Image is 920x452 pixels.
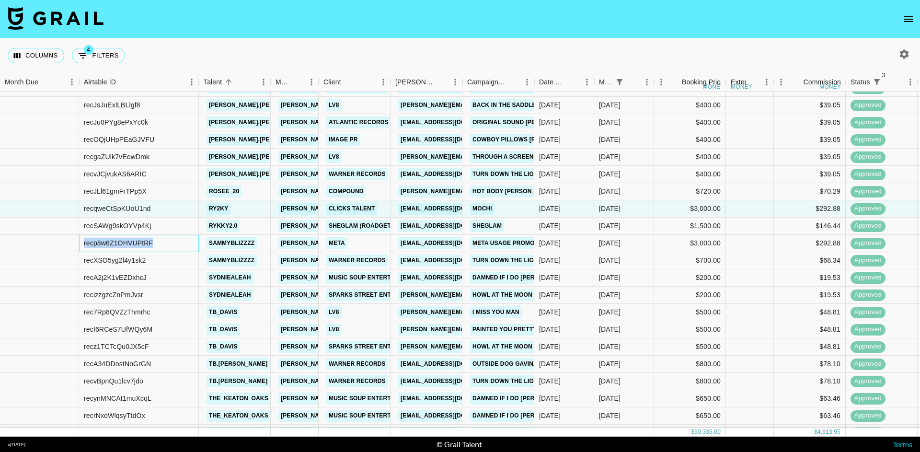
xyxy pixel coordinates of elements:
a: [EMAIL_ADDRESS][DOMAIN_NAME] [398,134,506,146]
a: [PERSON_NAME][EMAIL_ADDRESS][DOMAIN_NAME] [278,220,435,232]
button: Show filters [870,75,884,89]
div: $39.05 [774,131,846,149]
button: Show filters [72,48,125,63]
div: Aug '25 [599,100,621,110]
a: LV8 [326,99,342,111]
a: SHEGLAM [470,220,504,232]
div: 7/31/2025 [539,411,561,420]
div: Date Created [539,73,566,92]
div: $39.05 [774,97,846,114]
a: [EMAIL_ADDRESS][DOMAIN_NAME] [398,116,506,128]
div: $720.00 [654,183,726,200]
button: Menu [184,75,199,89]
div: Aug '25 [599,376,621,386]
div: recqweCtSpKUoU1nd [84,204,151,213]
a: tb_davis [207,306,240,318]
span: approved [851,325,885,334]
a: [PERSON_NAME][EMAIL_ADDRESS][DOMAIN_NAME] [398,324,554,336]
a: [PERSON_NAME][EMAIL_ADDRESS][DOMAIN_NAME] [278,168,435,180]
a: Hot Body [PERSON_NAME] ⭐️ [470,185,565,197]
div: Campaign (Type) [467,73,506,92]
div: © Grail Talent [437,440,482,449]
a: rykky2.0 [207,220,240,232]
button: Show filters [613,75,626,89]
div: 8/15/2025 [539,342,561,351]
button: Select columns [8,48,64,63]
div: $63.46 [774,390,846,407]
div: 8/19/2025 [539,359,561,369]
div: Aug '25 [599,273,621,282]
div: recSAWg9skOYVp4Kj [84,221,151,231]
a: [EMAIL_ADDRESS][DOMAIN_NAME] [398,393,506,405]
div: Campaign (Type) [462,73,534,92]
div: recynMNCAt1muXcqL [84,394,151,403]
a: [PERSON_NAME][EMAIL_ADDRESS][DOMAIN_NAME] [278,410,435,422]
div: recJLl61gmFrTPp5X [84,186,147,196]
a: [PERSON_NAME].[PERSON_NAME] [207,99,311,111]
div: $1,500.00 [654,218,726,235]
div: $650.00 [654,407,726,425]
div: 8/18/2025 [539,273,561,282]
a: Outside Dog GavinAdcockMusic [470,358,580,370]
span: approved [851,221,885,231]
a: Compound [326,185,366,197]
div: $650.00 [654,390,726,407]
button: Sort [668,75,682,89]
div: Client [319,73,391,92]
a: [PERSON_NAME].[PERSON_NAME] [207,151,311,163]
div: Commission [803,73,841,92]
a: [PERSON_NAME][EMAIL_ADDRESS][DOMAIN_NAME] [278,99,435,111]
a: clicks talent [326,203,377,215]
div: 7/22/2025 [539,135,561,144]
span: approved [851,377,885,386]
span: approved [851,359,885,369]
div: Manager [276,73,291,92]
a: sammyblizzzz [207,255,257,267]
div: Aug '25 [599,411,621,420]
div: $19.53 [774,269,846,287]
div: Aug '25 [599,238,621,248]
div: money [731,84,752,90]
a: [EMAIL_ADDRESS][DOMAIN_NAME] [398,220,506,232]
div: $400.00 [654,114,726,131]
span: approved [851,256,885,265]
a: Terms [893,440,912,449]
a: Music Soup Entertainment [326,410,420,422]
a: Damned If I Do [PERSON_NAME] [470,272,572,284]
a: Howl At The Moon [PERSON_NAME] & [PERSON_NAME] [470,289,642,301]
a: I miss you man [470,306,522,318]
button: Sort [38,75,52,89]
div: 8/5/2025 [539,152,561,162]
a: the_keaton_oaks [207,427,271,439]
span: approved [851,152,885,162]
div: Status [846,73,918,92]
a: sammyblizzzz [207,237,257,249]
div: $63.46 [774,425,846,442]
div: $650.00 [654,425,726,442]
a: Turn Down The Lights [470,255,548,267]
a: [EMAIL_ADDRESS][DOMAIN_NAME] [398,203,506,215]
div: Aug '25 [599,307,621,317]
div: $500.00 [654,321,726,338]
button: Sort [506,75,520,89]
a: [PERSON_NAME][EMAIL_ADDRESS][DOMAIN_NAME] [278,289,435,301]
a: Turn Down The Lights [470,168,548,180]
div: $48.81 [774,321,846,338]
div: $70.29 [774,183,846,200]
span: approved [851,308,885,317]
div: $39.05 [774,149,846,166]
span: approved [851,394,885,403]
a: [EMAIL_ADDRESS][DOMAIN_NAME] [398,168,506,180]
button: Menu [376,75,391,89]
div: $19.53 [774,287,846,304]
button: Menu [256,75,271,89]
a: [EMAIL_ADDRESS][DOMAIN_NAME] [398,410,506,422]
a: [EMAIL_ADDRESS][DOMAIN_NAME] [398,237,506,249]
button: open drawer [899,10,918,29]
a: Sheglam (RoadGet Business PTE) [326,220,440,232]
span: approved [851,290,885,300]
a: [PERSON_NAME][EMAIL_ADDRESS][DOMAIN_NAME] [278,393,435,405]
a: [PERSON_NAME][EMAIL_ADDRESS][DOMAIN_NAME] [398,341,554,353]
button: Sort [435,75,448,89]
button: Menu [448,75,462,89]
